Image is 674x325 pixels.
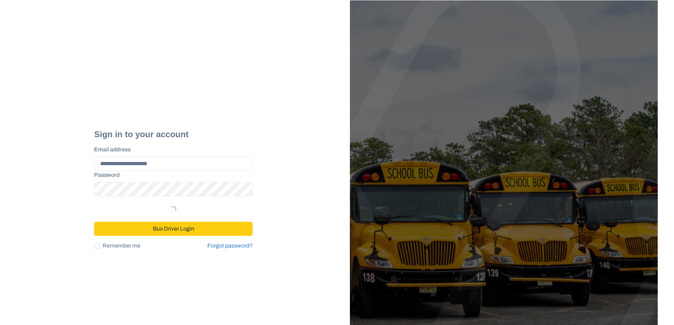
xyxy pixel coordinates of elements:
a: Bus Driver Login [94,222,253,228]
label: Password [94,171,248,179]
a: Forgot password? [207,243,253,249]
span: Remember me [103,242,140,250]
h2: Sign in to your account [94,129,253,140]
a: Forgot password? [207,242,253,250]
button: Bus Driver Login [94,222,253,236]
label: Email address [94,145,248,154]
